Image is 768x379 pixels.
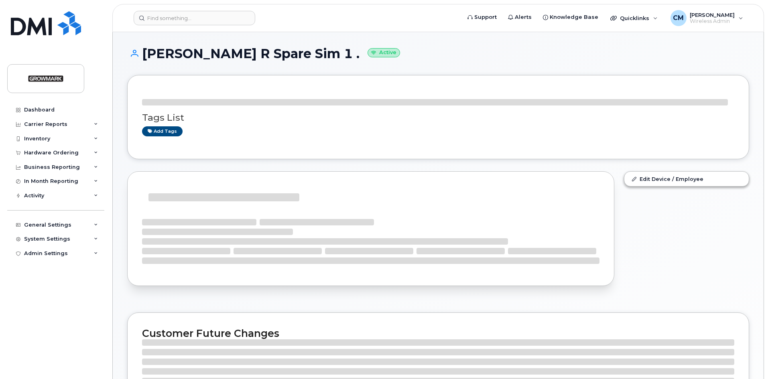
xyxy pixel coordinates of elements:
[624,172,749,186] a: Edit Device / Employee
[127,47,749,61] h1: [PERSON_NAME] R Spare Sim 1 .
[142,327,734,339] h2: Customer Future Changes
[368,48,400,57] small: Active
[142,113,734,123] h3: Tags List
[142,126,183,136] a: Add tags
